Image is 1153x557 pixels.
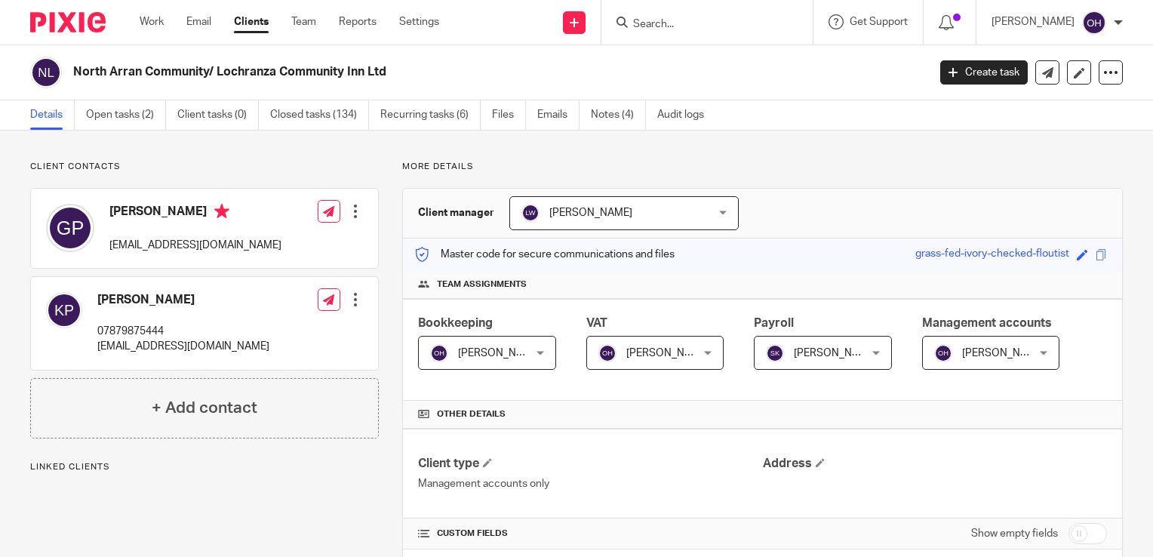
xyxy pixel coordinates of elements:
span: [PERSON_NAME] [458,348,541,359]
img: svg%3E [766,344,784,362]
a: Recurring tasks (6) [380,100,481,130]
img: svg%3E [1082,11,1106,35]
a: Open tasks (2) [86,100,166,130]
span: Payroll [754,317,794,329]
img: Pixie [30,12,106,32]
span: Management accounts [922,317,1052,329]
h4: [PERSON_NAME] [109,204,281,223]
p: More details [402,161,1123,173]
img: svg%3E [46,292,82,328]
img: svg%3E [521,204,540,222]
p: Management accounts only [418,476,762,491]
span: [PERSON_NAME] [626,348,709,359]
a: Emails [537,100,580,130]
img: svg%3E [30,57,62,88]
a: Create task [940,60,1028,85]
a: Files [492,100,526,130]
a: Work [140,14,164,29]
img: svg%3E [430,344,448,362]
div: grass-fed-ivory-checked-floutist [915,246,1069,263]
p: [EMAIL_ADDRESS][DOMAIN_NAME] [109,238,281,253]
label: Show empty fields [971,526,1058,541]
a: Clients [234,14,269,29]
i: Primary [214,204,229,219]
p: [EMAIL_ADDRESS][DOMAIN_NAME] [97,339,269,354]
h4: CUSTOM FIELDS [418,528,762,540]
a: Settings [399,14,439,29]
a: Team [291,14,316,29]
input: Search [632,18,767,32]
span: Bookkeeping [418,317,493,329]
h3: Client manager [418,205,494,220]
h2: North Arran Community/ Lochranza Community Inn Ltd [73,64,749,80]
p: 07879875444 [97,324,269,339]
h4: [PERSON_NAME] [97,292,269,308]
span: Other details [437,408,506,420]
p: Master code for secure communications and files [414,247,675,262]
p: Client contacts [30,161,379,173]
img: svg%3E [46,204,94,252]
a: Client tasks (0) [177,100,259,130]
a: Notes (4) [591,100,646,130]
span: [PERSON_NAME] [962,348,1045,359]
h4: + Add contact [152,396,257,420]
a: Closed tasks (134) [270,100,369,130]
p: [PERSON_NAME] [992,14,1075,29]
img: svg%3E [934,344,952,362]
a: Details [30,100,75,130]
h4: Client type [418,456,762,472]
p: Linked clients [30,461,379,473]
span: [PERSON_NAME] [794,348,877,359]
a: Audit logs [657,100,715,130]
span: Team assignments [437,278,527,291]
img: svg%3E [598,344,616,362]
span: VAT [586,317,607,329]
span: Get Support [850,17,908,27]
a: Email [186,14,211,29]
a: Reports [339,14,377,29]
span: [PERSON_NAME] [549,208,632,218]
h4: Address [763,456,1107,472]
